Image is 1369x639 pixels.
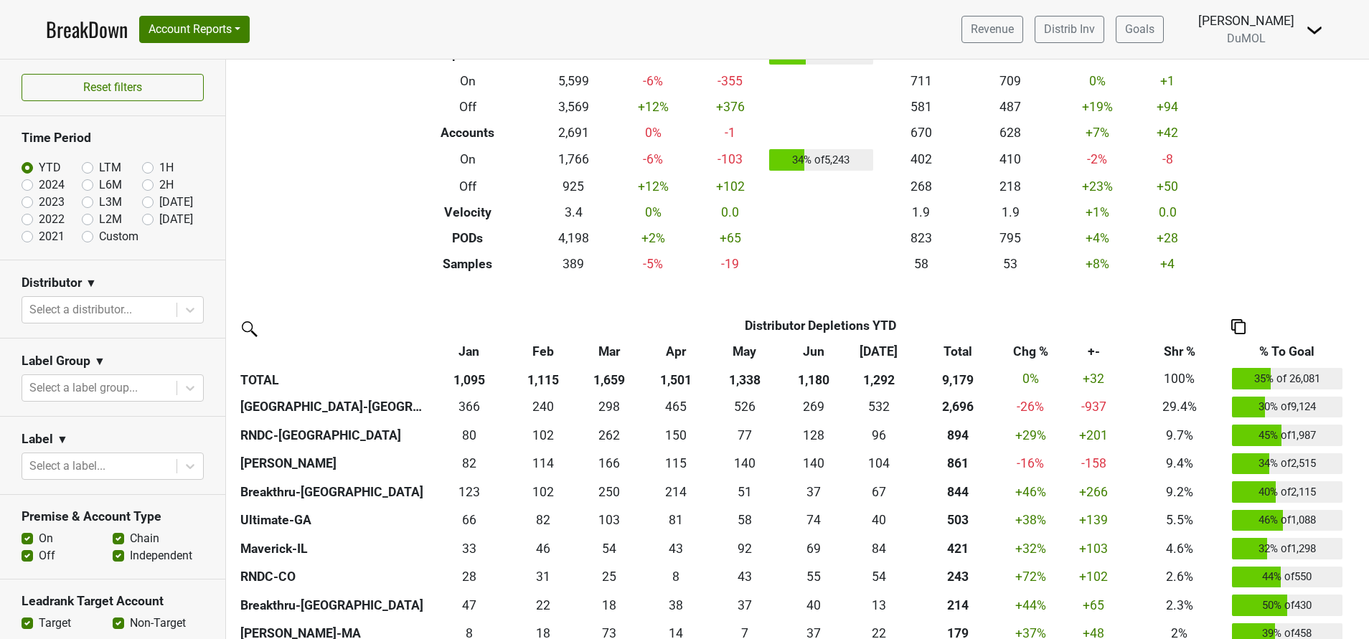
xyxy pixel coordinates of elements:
[915,596,1001,615] div: 214
[966,146,1055,174] td: 410
[611,120,695,146] td: 0 %
[39,211,65,228] label: 2022
[57,431,68,448] span: ▼
[846,563,911,592] td: 53.5
[400,199,536,225] th: Velocity
[428,339,511,364] th: Jan: activate to sort column ascending
[510,506,575,535] td: 81.5
[237,591,428,620] th: Breakthru-[GEOGRAPHIC_DATA]
[536,251,611,277] td: 389
[400,146,536,174] th: On
[1055,94,1139,120] td: +19 %
[961,16,1023,43] a: Revenue
[510,313,1131,339] th: Distributor Depletions YTD
[510,339,575,364] th: Feb: activate to sort column ascending
[99,228,138,245] label: Custom
[237,506,428,535] th: Ultimate-GA
[643,421,708,450] td: 150.167
[646,483,705,501] div: 214
[1227,32,1266,45] span: DuMOL
[784,426,842,445] div: 128
[130,615,186,632] label: Non-Target
[39,530,53,547] label: On
[1055,225,1139,251] td: +4 %
[846,534,911,563] td: 84.167
[1005,591,1058,620] td: +44 %
[99,159,121,176] label: LTM
[428,450,511,478] td: 81.668
[575,506,643,535] td: 103.03
[712,539,777,558] div: 92
[237,393,428,422] th: [GEOGRAPHIC_DATA]-[GEOGRAPHIC_DATA]
[846,450,911,478] td: 104.167
[579,511,640,529] div: 103
[1060,483,1127,501] div: +266
[431,454,507,473] div: 82
[911,393,1004,422] th: 2695.603
[966,225,1055,251] td: 795
[237,339,428,364] th: &nbsp;: activate to sort column ascending
[1055,251,1139,277] td: +8 %
[1005,450,1058,478] td: -16 %
[611,199,695,225] td: 0 %
[708,591,781,620] td: 37
[1131,591,1228,620] td: 2.3%
[575,339,643,364] th: Mar: activate to sort column ascending
[1131,393,1228,422] td: 29.4%
[911,591,1004,620] th: 214.333
[915,539,1001,558] div: 421
[130,530,159,547] label: Chain
[1055,174,1139,199] td: +23 %
[1060,596,1127,615] div: +65
[876,94,966,120] td: 581
[22,74,204,101] button: Reset filters
[712,483,777,501] div: 51
[966,251,1055,277] td: 53
[915,454,1001,473] div: 861
[1005,339,1058,364] th: Chg %: activate to sort column ascending
[646,397,705,416] div: 465
[510,364,575,393] th: 1,115
[1060,426,1127,445] div: +201
[514,454,572,473] div: 114
[514,483,572,501] div: 102
[237,534,428,563] th: Maverick-IL
[611,94,695,120] td: +12 %
[966,199,1055,225] td: 1.9
[428,364,511,393] th: 1,095
[911,450,1004,478] th: 861.169
[781,534,846,563] td: 69.166
[850,483,908,501] div: 67
[611,225,695,251] td: +2 %
[575,393,643,422] td: 297.8
[1131,364,1228,393] td: 100%
[643,393,708,422] td: 465.334
[536,146,611,174] td: 1,766
[850,426,908,445] div: 96
[39,547,55,564] label: Off
[781,339,846,364] th: Jun: activate to sort column ascending
[579,397,640,416] div: 298
[846,393,911,422] td: 532.336
[579,426,640,445] div: 262
[1131,450,1228,478] td: 9.4%
[911,478,1004,506] th: 844.346
[400,68,536,94] th: On
[646,567,705,586] div: 8
[1005,534,1058,563] td: +32 %
[536,94,611,120] td: 3,569
[575,478,643,506] td: 250.334
[646,511,705,529] div: 81
[712,511,777,529] div: 58
[646,539,705,558] div: 43
[915,397,1001,416] div: 2,696
[911,364,1004,393] th: 9,179
[646,454,705,473] div: 115
[85,275,97,292] span: ▼
[1198,11,1294,30] div: [PERSON_NAME]
[431,426,507,445] div: 80
[1139,174,1196,199] td: +50
[850,397,908,416] div: 532
[695,94,766,120] td: +376
[400,94,536,120] th: Off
